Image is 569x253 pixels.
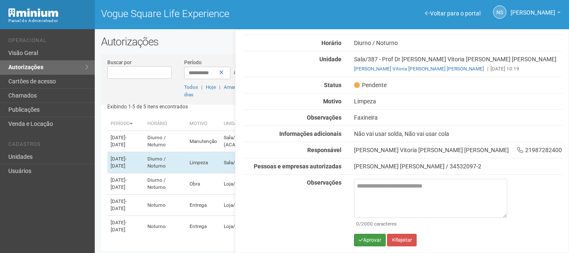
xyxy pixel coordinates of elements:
[348,130,569,138] div: Não vai usar solda, Não vai usar cola
[186,173,220,195] td: Obra
[220,173,274,195] td: Loja/SS116
[321,40,341,46] strong: Horário
[234,69,237,75] span: a
[425,10,480,17] a: Voltar para o portal
[511,10,561,17] a: [PERSON_NAME]
[387,234,417,246] button: Rejeitar
[186,131,220,152] td: Manutenção
[354,66,484,72] a: [PERSON_NAME] Vitoria [PERSON_NAME] [PERSON_NAME]
[356,220,505,228] div: /2000 caracteres
[107,59,132,66] label: Buscar por
[184,59,202,66] label: Período
[220,152,274,173] td: Sala/387
[107,216,144,237] td: [DATE]
[324,82,341,88] strong: Status
[144,216,186,237] td: Noturno
[186,117,220,131] th: Motivo
[224,84,242,90] a: Amanhã
[279,130,341,137] strong: Informações adicionais
[307,179,341,186] strong: Observações
[511,1,555,16] span: Nicolle Silva
[206,84,216,90] a: Hoje
[348,114,569,121] div: Faxineira
[319,56,341,63] strong: Unidade
[220,195,274,216] td: Loja/SS116
[348,55,569,73] div: Sala/387 - Prof Dr [PERSON_NAME] Vitoria [PERSON_NAME] [PERSON_NAME]
[144,173,186,195] td: Diurno / Noturno
[107,100,329,113] div: Exibindo 1-5 de 5 itens encontrados
[8,17,89,25] div: Painel do Administrador
[144,131,186,152] td: Diurno / Noturno
[101,35,563,48] h2: Autorizações
[201,84,202,90] span: |
[356,221,359,227] span: 0
[348,98,569,105] div: Limpeza
[8,141,89,150] li: Cadastros
[493,5,506,19] a: NS
[354,234,386,246] button: Aprovar
[220,216,274,237] td: Loja/SS116
[101,8,326,19] h1: Vogue Square Life Experience
[107,173,144,195] td: [DATE]
[323,98,341,105] strong: Motivo
[487,66,488,72] span: |
[8,8,58,17] img: Minium
[186,152,220,173] td: Limpeza
[307,114,341,121] strong: Observações
[186,216,220,237] td: Entrega
[254,163,341,170] strong: Pessoas e empresas autorizadas
[307,147,341,153] strong: Responsável
[354,65,562,73] div: [DATE] 10:19
[184,84,198,90] a: Todos
[220,131,274,152] td: Sala/290 (ACADEMIA)
[354,81,387,89] span: Pendente
[348,39,569,47] div: Diurno / Noturno
[144,152,186,173] td: Diurno / Noturno
[219,84,220,90] span: |
[107,152,144,173] td: [DATE]
[107,117,144,131] th: Período
[8,38,89,46] li: Operacional
[144,117,186,131] th: Horário
[186,195,220,216] td: Entrega
[107,131,144,152] td: [DATE]
[354,163,562,170] div: [PERSON_NAME] [PERSON_NAME] / 34532097-2
[144,195,186,216] td: Noturno
[107,195,144,216] td: [DATE]
[348,146,569,154] div: [PERSON_NAME] Vitoria [PERSON_NAME] [PERSON_NAME] 21987282400
[220,117,274,131] th: Unidade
